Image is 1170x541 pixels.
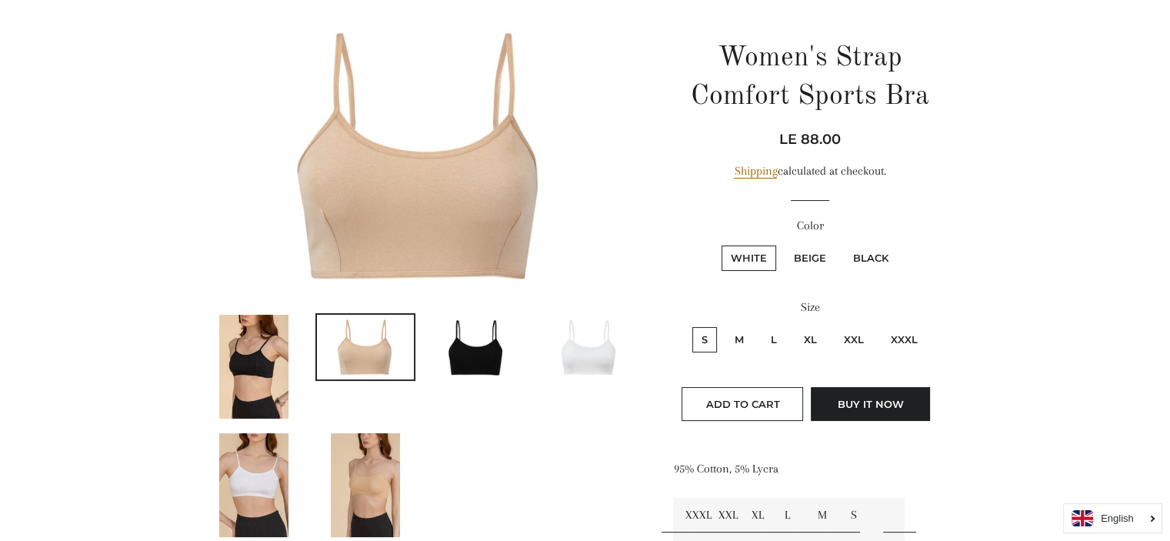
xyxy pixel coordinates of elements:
label: Black [844,245,898,271]
img: Women's Strap Comfort Sports Bra [205,12,639,301]
td: S [838,498,872,533]
td: XXL [706,498,739,533]
a: English [1072,510,1154,526]
img: Load image into Gallery viewer, Women&#39;s Strap Comfort Sports Bra [540,315,637,379]
span: LE 88.00 [779,131,841,148]
img: Load image into Gallery viewer, Women&#39;s Strap Comfort Sports Bra [428,315,525,379]
td: XXXL [673,498,706,533]
span: 95% Cotton, 5% Lycra [673,462,778,476]
span: Add to Cart [705,398,779,410]
button: Buy it now [811,387,930,421]
label: XXXL [882,327,927,352]
label: XXL [835,327,873,352]
label: S [692,327,717,352]
td: XL [739,498,772,533]
h1: Women's Strap Comfort Sports Bra [673,39,946,117]
img: Load image into Gallery viewer, Women&#39;s Strap Comfort Sports Bra [219,433,288,537]
label: M [725,327,753,352]
img: Load image into Gallery viewer, Women&#39;s Strap Comfort Sports Bra [331,433,400,537]
img: Load image into Gallery viewer, Women&#39;s Strap Comfort Sports Bra [317,315,414,379]
label: L [762,327,786,352]
label: White [722,245,776,271]
label: XL [795,327,826,352]
a: Shipping [734,164,777,179]
label: Beige [785,245,835,271]
img: Load image into Gallery viewer, Women&#39;s Strap Comfort Sports Bra [219,315,288,419]
td: L [772,498,805,533]
button: Add to Cart [682,387,803,421]
label: Color [673,216,946,235]
div: calculated at checkout. [673,162,946,181]
td: M [805,498,838,533]
i: English [1101,513,1134,523]
label: Size [673,298,946,317]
